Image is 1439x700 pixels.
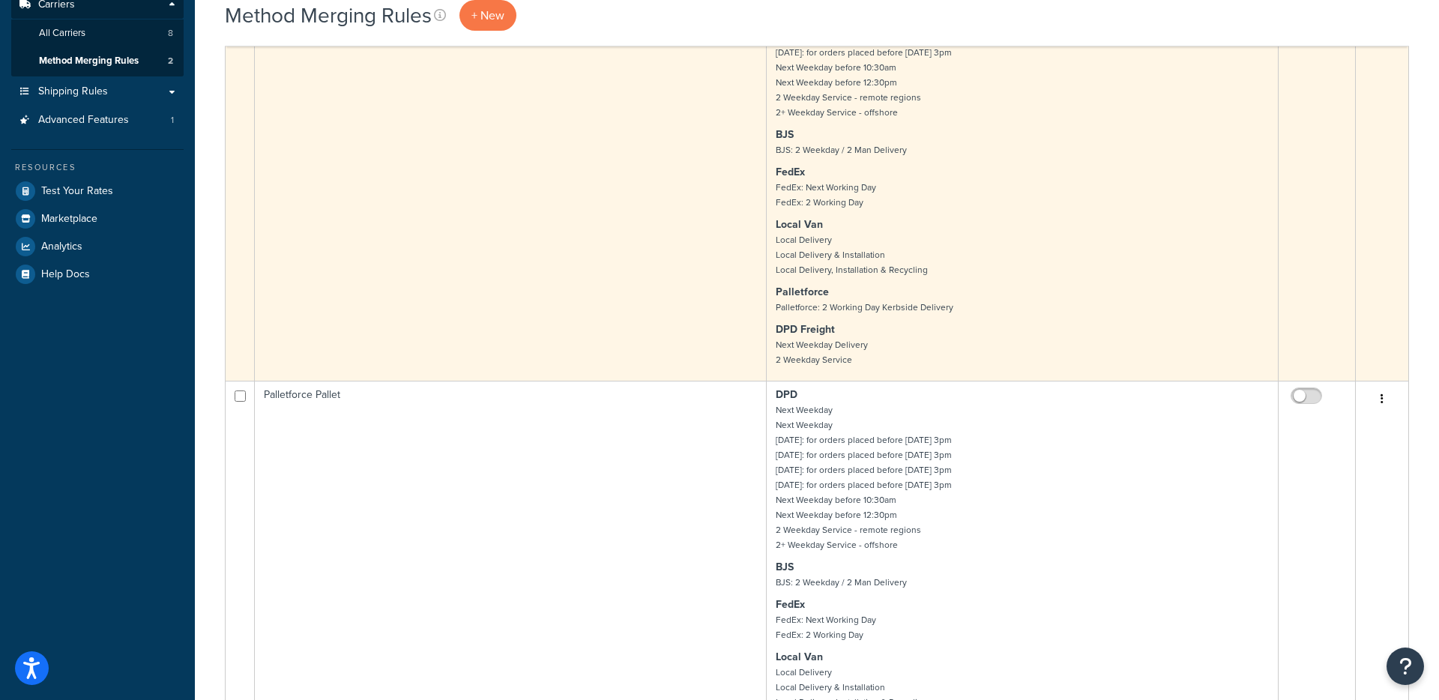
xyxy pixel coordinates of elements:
[776,338,868,366] small: Next Weekday Delivery 2 Weekday Service
[171,114,174,127] span: 1
[11,233,184,260] a: Analytics
[41,185,113,198] span: Test Your Rates
[38,85,108,98] span: Shipping Rules
[11,47,184,75] a: Method Merging Rules 2
[11,19,184,47] li: All Carriers
[11,47,184,75] li: Method Merging Rules
[41,213,97,226] span: Marketplace
[776,164,805,180] strong: FedEx
[776,322,835,337] strong: DPD Freight
[776,597,805,612] strong: FedEx
[776,403,952,552] small: Next Weekday Next Weekday [DATE]: for orders placed before [DATE] 3pm [DATE]: for orders placed b...
[776,387,797,402] strong: DPD
[11,106,184,134] li: Advanced Features
[41,241,82,253] span: Analytics
[11,19,184,47] a: All Carriers 8
[776,181,876,209] small: FedEx: Next Working Day FedEx: 2 Working Day
[776,649,823,665] strong: Local Van
[11,78,184,106] a: Shipping Rules
[776,613,876,642] small: FedEx: Next Working Day FedEx: 2 Working Day
[776,127,794,142] strong: BJS
[776,217,823,232] strong: Local Van
[38,114,129,127] span: Advanced Features
[776,576,907,589] small: BJS: 2 Weekday / 2 Man Delivery
[41,268,90,281] span: Help Docs
[11,106,184,134] a: Advanced Features 1
[776,559,794,575] strong: BJS
[776,284,829,300] strong: Palletforce
[776,143,907,157] small: BJS: 2 Weekday / 2 Man Delivery
[225,1,432,30] h1: Method Merging Rules
[11,178,184,205] a: Test Your Rates
[471,7,504,24] span: + New
[168,55,173,67] span: 2
[11,205,184,232] a: Marketplace
[1387,648,1424,685] button: Open Resource Center
[168,27,173,40] span: 8
[39,27,85,40] span: All Carriers
[11,161,184,174] div: Resources
[11,261,184,288] a: Help Docs
[39,55,139,67] span: Method Merging Rules
[776,233,928,277] small: Local Delivery Local Delivery & Installation Local Delivery, Installation & Recycling
[776,301,953,314] small: Palletforce: 2 Working Day Kerbside Delivery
